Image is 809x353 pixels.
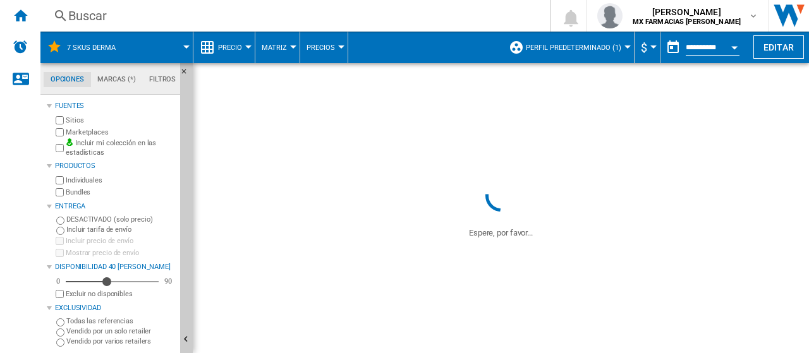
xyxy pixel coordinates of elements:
[13,39,28,54] img: alerts-logo.svg
[262,44,287,52] span: Matriz
[55,303,175,313] div: Exclusividad
[56,237,64,245] input: Incluir precio de envío
[56,328,64,337] input: Vendido por un solo retailer
[56,249,64,257] input: Mostrar precio de envío
[66,248,175,258] label: Mostrar precio de envío
[526,44,621,52] span: Perfil predeterminado (1)
[55,262,175,272] div: Disponibilidad 40 [PERSON_NAME]
[641,41,647,54] span: $
[67,44,116,52] span: 7 SKUS DERMA
[66,116,175,125] label: Sitios
[47,32,186,63] div: 7 SKUS DERMA
[660,35,686,60] button: md-calendar
[597,3,623,28] img: profile.jpg
[55,101,175,111] div: Fuentes
[44,72,91,87] md-tab-item: Opciones
[56,227,64,235] input: Incluir tarifa de envío
[66,326,175,336] label: Vendido por un solo retailer
[56,217,64,225] input: DESACTIVADO (solo precio)
[66,215,175,224] label: DESACTIVADO (solo precio)
[91,72,143,87] md-tab-item: Marcas (*)
[66,316,175,326] label: Todas las referencias
[56,140,64,156] input: Incluir mi colección en las estadísticas
[56,188,64,196] input: Bundles
[55,161,175,171] div: Productos
[66,337,175,346] label: Vendido por varios retailers
[635,32,660,63] md-menu: Currency
[56,128,64,136] input: Marketplaces
[262,32,293,63] button: Matriz
[142,72,183,87] md-tab-item: Filtros
[66,289,175,299] label: Excluir no disponibles
[56,116,64,124] input: Sitios
[753,35,804,59] button: Editar
[641,32,654,63] button: $
[66,128,175,137] label: Marketplaces
[53,277,63,286] div: 0
[509,32,628,63] div: Perfil predeterminado (1)
[56,318,64,326] input: Todas las referencias
[66,188,175,197] label: Bundles
[66,225,175,234] label: Incluir tarifa de envío
[161,277,175,286] div: 90
[56,338,64,347] input: Vendido por varios retailers
[526,32,628,63] button: Perfil predeterminado (1)
[469,228,533,237] ng-transclude: Espere, por favor...
[66,138,175,158] label: Incluir mi colección en las estadísticas
[55,201,175,212] div: Entrega
[66,275,159,288] md-slider: Disponibilidad
[66,176,175,185] label: Individuales
[307,32,341,63] button: Precios
[200,32,248,63] div: Precio
[180,63,195,86] button: Ocultar
[218,32,248,63] button: Precio
[723,34,746,57] button: Open calendar
[67,32,128,63] button: 7 SKUS DERMA
[66,236,175,246] label: Incluir precio de envío
[307,44,335,52] span: Precios
[68,7,517,25] div: Buscar
[218,44,242,52] span: Precio
[633,18,741,26] b: MX FARMACIAS [PERSON_NAME]
[633,6,741,18] span: [PERSON_NAME]
[56,290,64,298] input: Mostrar precio de envío
[56,176,64,184] input: Individuales
[66,138,73,146] img: mysite-bg-18x18.png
